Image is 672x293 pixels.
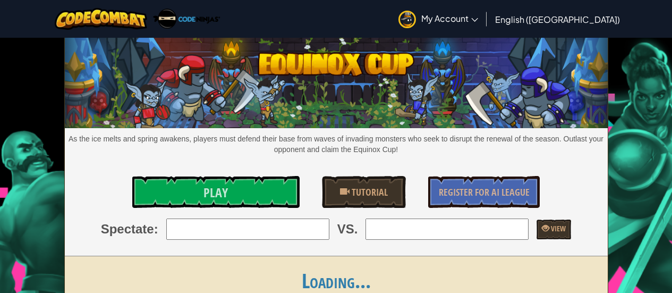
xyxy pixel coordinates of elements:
[490,5,625,34] a: English ([GEOGRAPHIC_DATA])
[439,186,530,199] span: Register for AI League
[393,2,483,36] a: My Account
[421,13,478,24] span: My Account
[549,223,566,233] span: View
[322,176,406,208] a: Tutorial
[495,14,620,25] span: English ([GEOGRAPHIC_DATA])
[428,176,540,208] a: Register for AI League
[398,11,416,28] img: avatar
[152,8,220,30] img: Code Ninjas logo
[65,270,608,292] h1: Loading...
[101,220,154,238] span: Spectate
[337,220,358,238] span: VS.
[350,186,388,199] span: Tutorial
[154,220,158,238] span: :
[65,34,608,128] img: equinox
[203,184,228,201] span: Play
[65,133,608,155] p: As the ice melts and spring awakens, players must defend their base from waves of invading monste...
[55,8,148,30] img: CodeCombat logo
